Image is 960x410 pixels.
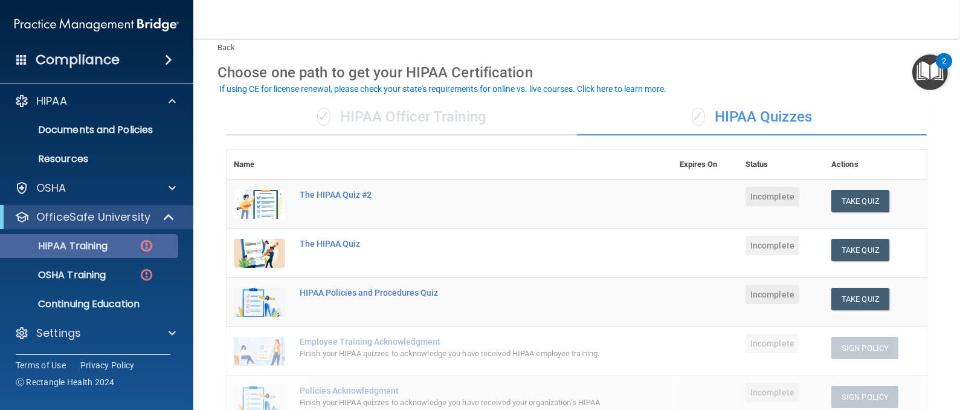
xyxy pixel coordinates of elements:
div: If using CE for license renewal, please check your state's requirements for online vs. live cours... [219,85,666,93]
img: danger-circle.6113f641.png [139,238,154,253]
button: Take Quiz [831,190,889,212]
p: Resources [8,153,173,165]
a: OfficeSafe University [14,210,175,224]
p: OfficeSafe University [36,210,150,224]
a: Back [217,28,235,52]
a: Terms of Use [16,359,66,371]
div: Choose one path to get your HIPAA Certification [217,55,936,90]
button: Sign Policy [831,337,898,359]
a: Settings [14,326,176,340]
button: Take Quiz [831,239,889,261]
p: Documents and Policies [8,124,173,136]
span: Incomplete [746,285,799,304]
div: The HIPAA Quiz #2 [300,190,612,200]
th: Status [738,150,824,180]
p: HIPAA Training [8,240,108,252]
a: Privacy Policy [80,359,135,371]
img: danger-circle.6113f641.png [139,267,154,282]
th: Actions [824,150,927,180]
div: The HIPAA Quiz [300,239,612,249]
div: Finish your HIPAA quizzes to acknowledge you have received HIPAA employee training. [300,347,612,361]
h4: Compliance [36,51,120,68]
button: Take Quiz [831,288,889,310]
div: HIPAA Policies and Procedures Quiz [300,288,612,298]
span: ✓ [692,108,705,126]
span: Incomplete [746,187,799,206]
div: 2 [942,61,946,77]
a: OSHA [14,181,176,195]
span: Incomplete [746,383,799,402]
div: HIPAA Quizzes [577,99,927,135]
span: Ⓒ Rectangle Health 2024 [16,376,115,388]
p: Continuing Education [8,298,173,310]
div: Employee Training Acknowledgment [300,337,612,347]
button: Sign Policy [831,386,898,408]
button: Open Resource Center, 2 new notifications [912,54,948,90]
span: Incomplete [746,236,799,255]
a: HIPAA [14,94,176,108]
div: Policies Acknowledgment [300,386,612,395]
span: Incomplete [746,334,799,353]
p: OSHA Training [8,269,106,281]
p: HIPAA [36,94,67,108]
div: HIPAA Officer Training [227,99,577,135]
span: ✓ [317,108,330,126]
p: Settings [36,326,81,340]
th: Expires On [672,150,738,180]
p: OSHA [36,181,66,195]
img: PMB logo [14,13,179,37]
button: If using CE for license renewal, please check your state's requirements for online vs. live cours... [217,83,668,95]
th: Name [227,150,292,180]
